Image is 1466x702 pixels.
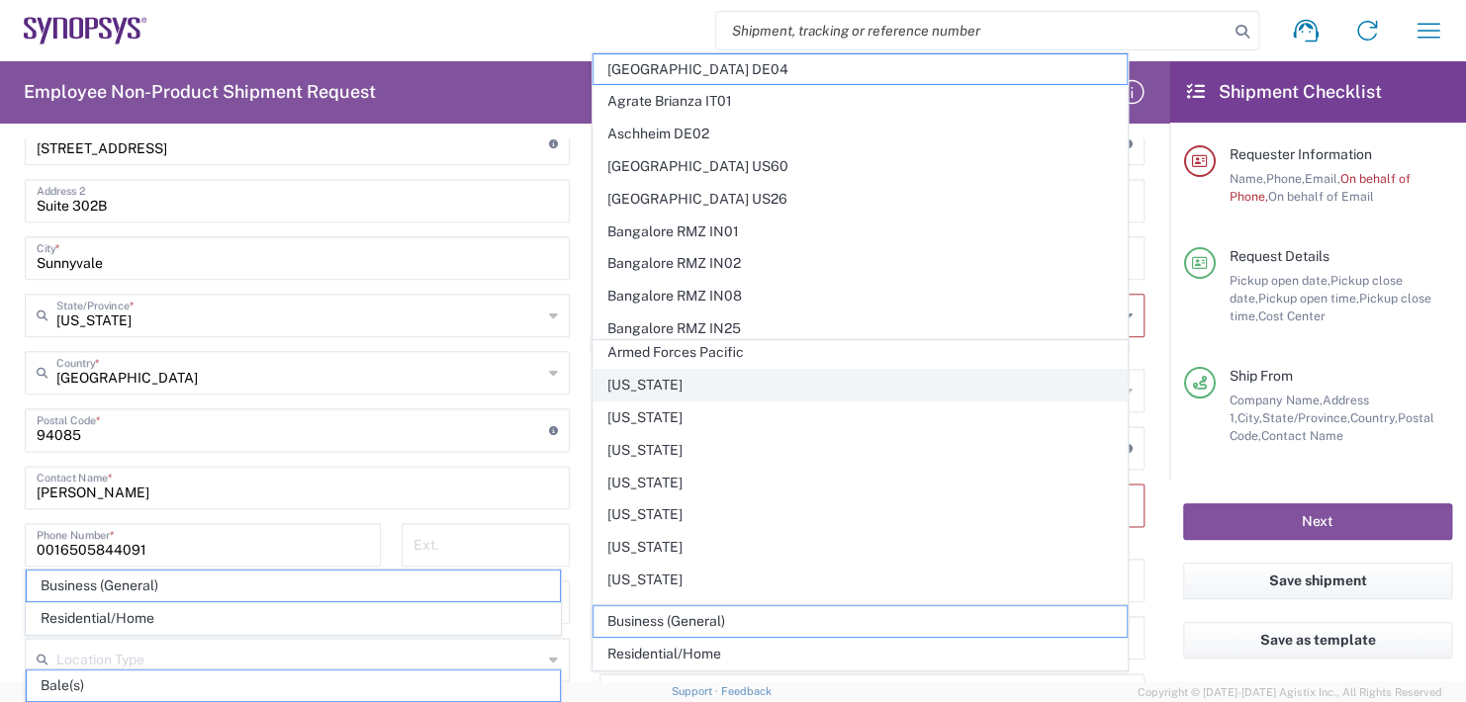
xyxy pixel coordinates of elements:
span: [US_STATE] [594,370,1127,400]
span: Pickup open date, [1230,273,1330,288]
span: Armed Forces Pacific [594,337,1127,368]
span: Contact Name [1261,428,1343,443]
span: Residential/Home [594,639,1127,669]
span: Bangalore RMZ IN25 [594,313,1127,344]
span: [GEOGRAPHIC_DATA] US60 [594,151,1127,182]
span: Copyright © [DATE]-[DATE] Agistix Inc., All Rights Reserved [1138,683,1442,701]
h2: Employee Non-Product Shipment Request [24,80,376,104]
span: [US_STATE] [594,468,1127,498]
span: Business (General) [27,570,560,601]
button: Save shipment [1183,563,1452,599]
span: Bale(s) [27,670,560,701]
a: Support [672,685,721,697]
span: Server: 2025.17.0-327f6347098 [24,686,264,698]
span: Pickup open time, [1258,291,1359,306]
input: Shipment, tracking or reference number [716,12,1229,49]
span: Name, [1230,171,1266,186]
span: [US_STATE] [594,532,1127,563]
span: Cost Center [1258,308,1326,323]
a: Feedback [721,685,772,697]
span: Request Details [1230,248,1329,264]
span: Ship From [1230,368,1293,384]
span: Phone, [1266,171,1305,186]
button: Save as template [1183,622,1452,658]
span: Requester Information [1230,146,1372,162]
span: Company Name, [1230,393,1323,407]
span: Email, [1305,171,1340,186]
span: On behalf of Email [1268,189,1374,204]
span: Bangalore RMZ IN01 [594,217,1127,247]
span: [US_STATE] [594,597,1127,628]
span: Bangalore RMZ IN08 [594,281,1127,311]
span: Aschheim DE02 [594,119,1127,149]
span: [GEOGRAPHIC_DATA] US26 [594,184,1127,215]
span: [US_STATE] [594,402,1127,433]
span: State/Province, [1262,410,1350,425]
span: [US_STATE] [594,499,1127,530]
button: Next [1183,503,1452,540]
span: Residential/Home [27,603,560,634]
span: [US_STATE] [594,565,1127,595]
h2: Shipment Checklist [1187,80,1382,104]
span: [US_STATE] [594,435,1127,466]
span: City, [1237,410,1262,425]
span: Bangalore RMZ IN02 [594,248,1127,279]
span: Country, [1350,410,1398,425]
span: Business (General) [594,606,1127,637]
